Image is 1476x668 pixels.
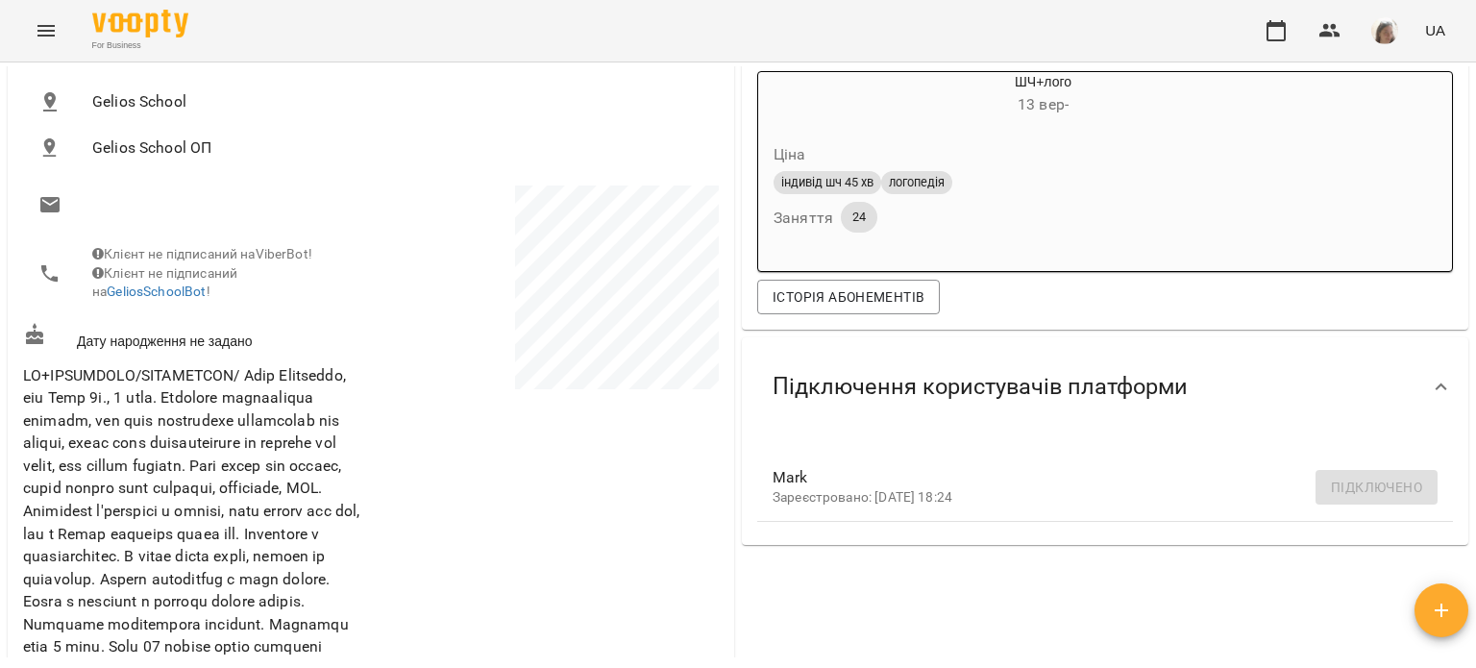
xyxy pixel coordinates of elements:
[107,284,206,299] a: GeliosSchoolBot
[1425,20,1445,40] span: UA
[92,90,703,113] span: Gelios School
[92,136,703,160] span: Gelios School ОП
[773,285,924,309] span: Історія абонементів
[23,8,69,54] button: Menu
[850,72,1236,118] div: ШЧ+лого
[773,466,1407,489] span: Mark
[841,209,877,226] span: 24
[19,319,371,355] div: Дату народження не задано
[773,372,1188,402] span: Підключення користувачів платформи
[92,265,237,300] span: Клієнт не підписаний на !
[758,72,1236,256] button: ШЧ+лого13 вер- Цінаіндивід шч 45 хвлогопедіяЗаняття24
[773,488,1407,507] p: Зареєстровано: [DATE] 18:24
[881,174,952,191] span: логопедія
[92,39,188,52] span: For Business
[757,280,940,314] button: Історія абонементів
[742,337,1468,436] div: Підключення користувачів платформи
[774,205,833,232] h6: Заняття
[774,174,881,191] span: індивід шч 45 хв
[1417,12,1453,48] button: UA
[92,246,312,261] span: Клієнт не підписаний на ViberBot!
[1371,17,1398,44] img: 4795d6aa07af88b41cce17a01eea78aa.jpg
[92,10,188,37] img: Voopty Logo
[774,141,806,168] h6: Ціна
[1018,95,1069,113] span: 13 вер -
[758,72,850,118] div: ШЧ+лого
